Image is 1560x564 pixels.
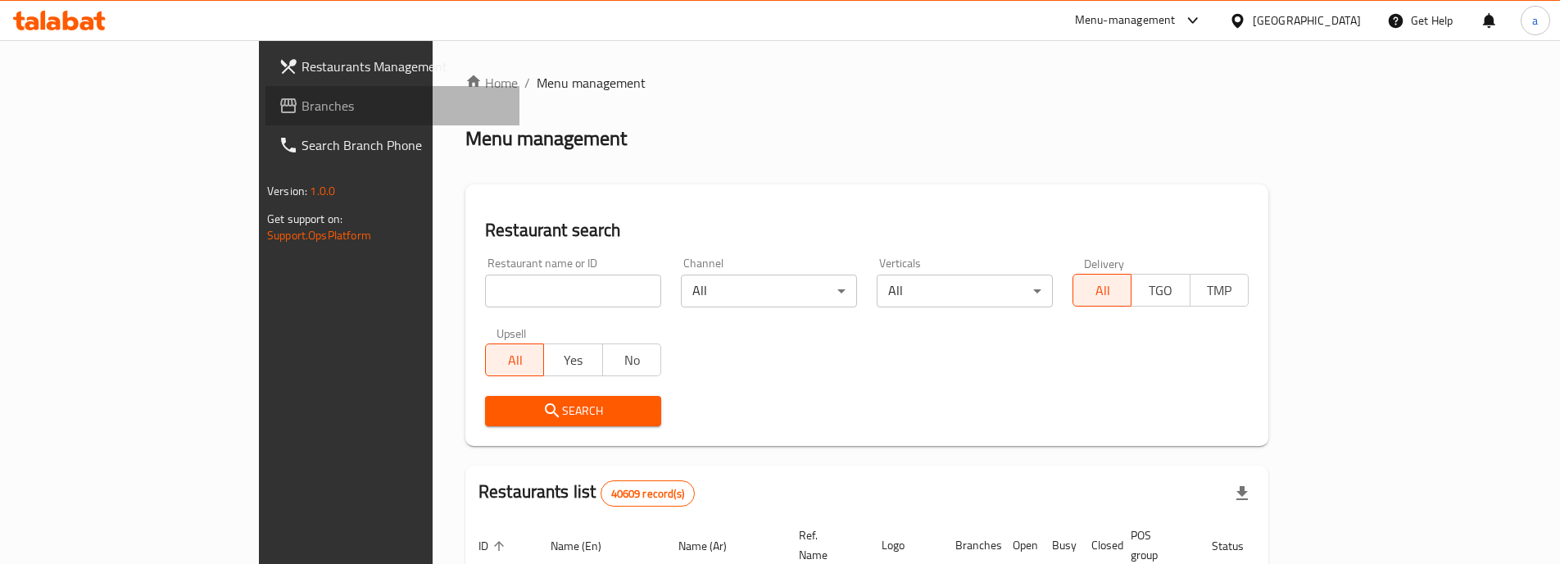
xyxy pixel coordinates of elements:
[1212,536,1265,556] span: Status
[498,401,648,421] span: Search
[1532,11,1538,30] span: a
[265,86,519,125] a: Branches
[265,125,519,165] a: Search Branch Phone
[302,135,506,155] span: Search Branch Phone
[1084,257,1125,269] label: Delivery
[1131,274,1190,307] button: TGO
[610,348,655,372] span: No
[485,218,1249,243] h2: Restaurant search
[678,536,748,556] span: Name (Ar)
[485,396,661,426] button: Search
[1222,474,1262,513] div: Export file
[543,343,602,376] button: Yes
[478,480,695,507] h2: Restaurants list
[1190,274,1249,307] button: TMP
[681,275,857,307] div: All
[302,57,506,76] span: Restaurants Management
[497,327,527,339] label: Upsell
[465,73,1268,93] nav: breadcrumb
[267,180,307,202] span: Version:
[485,343,544,376] button: All
[478,536,510,556] span: ID
[877,275,1053,307] div: All
[310,180,335,202] span: 1.0.0
[485,275,661,307] input: Search for restaurant name or ID..
[601,486,694,502] span: 40609 record(s)
[524,73,530,93] li: /
[265,47,519,86] a: Restaurants Management
[601,480,695,507] div: Total records count
[492,348,537,372] span: All
[1253,11,1361,30] div: [GEOGRAPHIC_DATA]
[602,343,661,376] button: No
[1197,279,1242,302] span: TMP
[267,208,342,230] span: Get support on:
[302,96,506,116] span: Branches
[551,536,623,556] span: Name (En)
[537,73,646,93] span: Menu management
[1138,279,1183,302] span: TGO
[465,125,627,152] h2: Menu management
[267,225,371,246] a: Support.OpsPlatform
[1080,279,1125,302] span: All
[1075,11,1176,30] div: Menu-management
[1072,274,1131,307] button: All
[551,348,596,372] span: Yes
